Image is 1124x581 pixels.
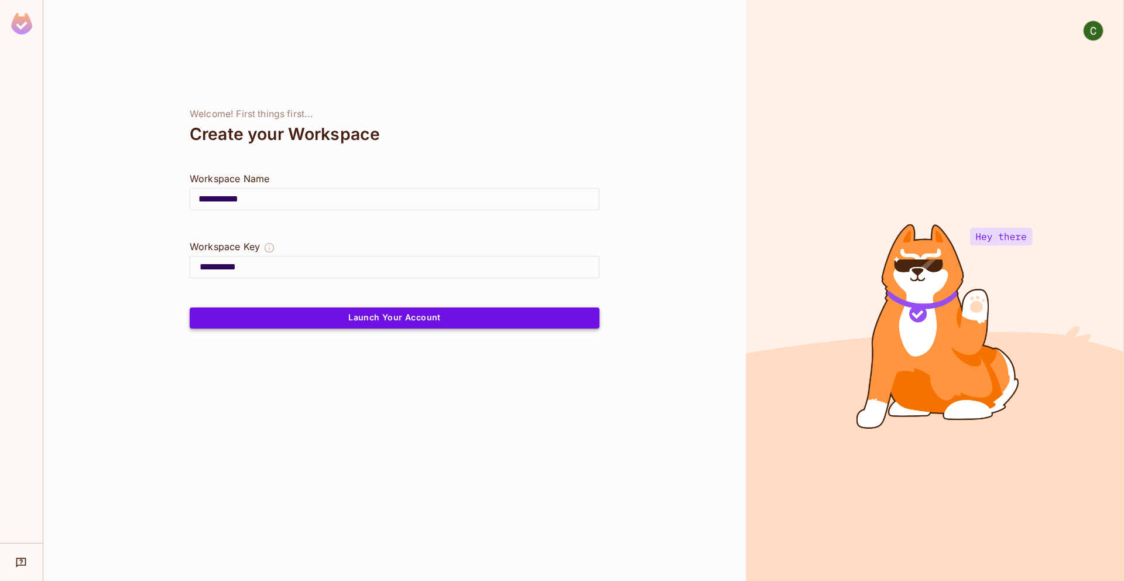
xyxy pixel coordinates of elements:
[190,172,599,186] div: Workspace Name
[190,307,599,329] button: Launch Your Account
[11,13,32,35] img: SReyMgAAAABJRU5ErkJggg==
[1084,21,1103,40] img: CRISTIAN ANDRES CARABALI LOBOA
[190,120,599,148] div: Create your Workspace
[190,240,260,254] div: Workspace Key
[8,551,35,574] div: Help & Updates
[190,108,599,120] div: Welcome! First things first...
[263,240,275,256] button: The Workspace Key is unique, and serves as the identifier of your workspace.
